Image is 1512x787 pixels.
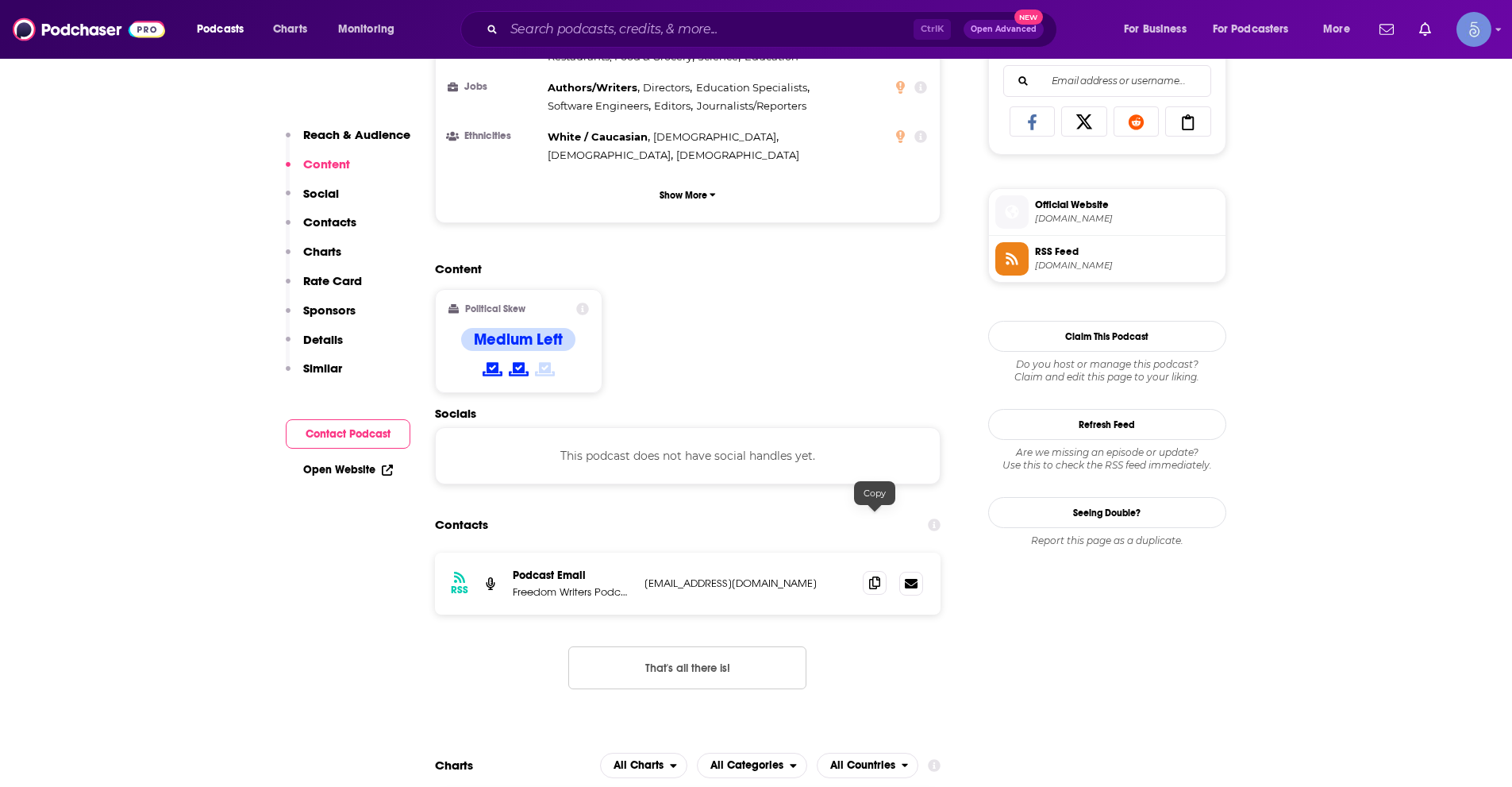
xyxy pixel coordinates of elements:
[568,646,806,689] button: Nothing here.
[286,214,356,244] button: Contacts
[988,358,1226,384] div: Claim and edit this page to your liking.
[1014,10,1043,25] span: New
[830,760,895,771] span: All Countries
[1017,66,1198,96] input: Email address or username...
[303,186,339,201] p: Social
[451,584,468,596] h3: RSS
[988,446,1226,472] div: Are we missing an episode or update? Use this to check the RSS feed immediately.
[548,149,671,161] span: [DEMOGRAPHIC_DATA]
[303,214,356,230] p: Contacts
[988,321,1226,352] button: Claim This Podcast
[697,99,806,112] span: Journalists/Reporters
[504,17,914,42] input: Search podcasts, credits, & more...
[548,81,637,94] span: Authors/Writers
[435,406,941,421] h2: Socials
[186,17,264,42] button: open menu
[286,273,362,303] button: Rate Card
[988,497,1226,528] a: Seeing Double?
[817,753,919,778] h2: Countries
[475,11,1072,48] div: Search podcasts, credits, & more...
[614,760,664,771] span: All Charts
[653,128,779,146] span: ,
[988,358,1226,371] span: Do you host or manage this podcast?
[600,753,687,778] button: open menu
[327,17,415,42] button: open menu
[303,361,342,376] p: Similar
[744,50,798,63] span: Education
[1213,18,1289,41] span: For Podcasters
[263,17,317,42] a: Charts
[448,131,541,141] h3: Ethnicities
[696,81,807,94] span: Education Specialists
[1456,12,1491,47] img: User Profile
[273,18,307,41] span: Charts
[286,127,410,156] button: Reach & Audience
[1165,106,1211,137] a: Copy Link
[435,758,473,773] h2: Charts
[1113,17,1206,42] button: open menu
[338,18,394,41] span: Monitoring
[197,18,244,41] span: Podcasts
[854,481,895,505] div: Copy
[971,25,1037,33] span: Open Advanced
[1124,18,1187,41] span: For Business
[548,146,673,164] span: ,
[435,427,941,484] div: This podcast does not have social handles yet.
[548,97,651,115] span: ,
[1035,198,1219,212] span: Official Website
[303,303,356,318] p: Sponsors
[1114,106,1160,137] a: Share on Reddit
[710,760,783,771] span: All Categories
[303,273,362,288] p: Rate Card
[474,330,563,349] h4: Medium Left
[698,50,738,63] span: Science
[644,577,851,590] p: [EMAIL_ADDRESS][DOMAIN_NAME]
[600,753,687,778] h2: Platforms
[286,186,339,215] button: Social
[995,242,1219,276] a: RSS Feed[DOMAIN_NAME]
[548,50,692,63] span: Restaurants, Food & Grocery
[696,79,810,97] span: ,
[303,156,350,172] p: Content
[964,20,1044,39] button: Open AdvancedNew
[1003,65,1211,97] div: Search followers
[1456,12,1491,47] span: Logged in as Spiral5-G1
[548,79,640,97] span: ,
[660,190,707,201] p: Show More
[286,361,342,390] button: Similar
[465,303,525,314] h2: Political Skew
[1035,213,1219,225] span: soundcloud.com
[303,332,343,347] p: Details
[448,82,541,92] h3: Jobs
[286,419,410,449] button: Contact Podcast
[303,463,393,476] a: Open Website
[1373,16,1400,43] a: Show notifications dropdown
[1035,245,1219,259] span: RSS Feed
[286,244,341,273] button: Charts
[1323,18,1350,41] span: More
[1010,106,1056,137] a: Share on Facebook
[548,128,650,146] span: ,
[303,244,341,259] p: Charts
[988,534,1226,547] div: Report this page as a duplicate.
[988,409,1226,440] button: Refresh Feed
[1035,260,1219,272] span: feeds.soundcloud.com
[286,303,356,332] button: Sponsors
[995,195,1219,229] a: Official Website[DOMAIN_NAME]
[548,130,648,143] span: White / Caucasian
[817,753,919,778] button: open menu
[653,130,776,143] span: [DEMOGRAPHIC_DATA]
[1413,16,1437,43] a: Show notifications dropdown
[435,510,488,540] h2: Contacts
[1061,106,1107,137] a: Share on X/Twitter
[654,97,693,115] span: ,
[303,127,410,142] p: Reach & Audience
[643,81,690,94] span: Directors
[513,569,632,582] p: Podcast Email
[914,19,951,40] span: Ctrl K
[13,14,165,44] img: Podchaser - Follow, Share and Rate Podcasts
[1202,17,1312,42] button: open menu
[1456,12,1491,47] button: Show profile menu
[513,585,632,599] p: Freedom Writers Podcast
